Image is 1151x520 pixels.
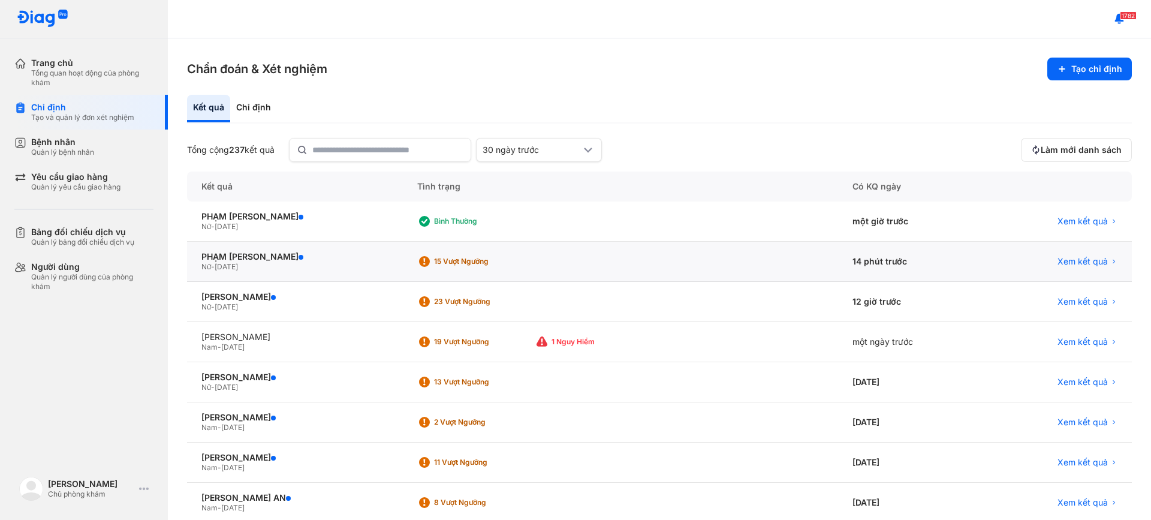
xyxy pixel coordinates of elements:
[483,145,581,155] div: 30 ngày trước
[218,423,221,432] span: -
[201,372,388,383] div: [PERSON_NAME]
[17,10,68,28] img: logo
[218,463,221,472] span: -
[187,95,230,122] div: Kết quả
[31,102,134,113] div: Chỉ định
[19,477,43,501] img: logo
[215,383,238,392] span: [DATE]
[201,463,218,472] span: Nam
[215,222,238,231] span: [DATE]
[31,68,153,88] div: Tổng quan hoạt động của phòng khám
[1057,377,1108,387] span: Xem kết quả
[218,342,221,351] span: -
[1057,417,1108,428] span: Xem kết quả
[434,297,530,306] div: 23 Vượt ngưỡng
[215,302,238,311] span: [DATE]
[434,458,530,467] div: 11 Vượt ngưỡng
[201,262,211,271] span: Nữ
[1057,497,1108,508] span: Xem kết quả
[31,261,153,272] div: Người dùng
[31,113,134,122] div: Tạo và quản lý đơn xét nghiệm
[838,242,986,282] div: 14 phút trước
[211,383,215,392] span: -
[201,423,218,432] span: Nam
[31,137,94,148] div: Bệnh nhân
[201,222,211,231] span: Nữ
[838,443,986,483] div: [DATE]
[838,362,986,402] div: [DATE]
[48,479,134,489] div: [PERSON_NAME]
[434,217,530,226] div: Bình thường
[48,489,134,499] div: Chủ phòng khám
[1057,256,1108,267] span: Xem kết quả
[31,227,134,238] div: Bảng đối chiếu dịch vụ
[201,291,388,302] div: [PERSON_NAME]
[1057,296,1108,307] span: Xem kết quả
[201,503,218,512] span: Nam
[221,342,245,351] span: [DATE]
[201,342,218,351] span: Nam
[403,172,838,202] div: Tình trạng
[187,61,327,77] h3: Chẩn đoán & Xét nghiệm
[31,182,120,192] div: Quản lý yêu cầu giao hàng
[187,145,275,155] div: Tổng cộng kết quả
[230,95,277,122] div: Chỉ định
[201,251,388,262] div: PHẠM [PERSON_NAME]
[1021,138,1132,162] button: Làm mới danh sách
[201,302,211,311] span: Nữ
[201,492,388,503] div: [PERSON_NAME] AN
[31,148,94,157] div: Quản lý bệnh nhân
[221,503,245,512] span: [DATE]
[187,172,403,202] div: Kết quả
[1057,216,1108,227] span: Xem kết quả
[201,452,388,463] div: [PERSON_NAME]
[201,332,388,342] div: [PERSON_NAME]
[838,202,986,242] div: một giờ trước
[838,172,986,202] div: Có KQ ngày
[31,272,153,291] div: Quản lý người dùng của phòng khám
[221,463,245,472] span: [DATE]
[221,423,245,432] span: [DATE]
[211,302,215,311] span: -
[211,262,215,271] span: -
[434,498,530,507] div: 8 Vượt ngưỡng
[31,238,134,247] div: Quản lý bảng đối chiếu dịch vụ
[434,417,530,427] div: 2 Vượt ngưỡng
[201,383,211,392] span: Nữ
[552,337,647,347] div: 1 Nguy hiểm
[31,172,120,182] div: Yêu cầu giao hàng
[434,257,530,266] div: 15 Vượt ngưỡng
[1120,11,1137,20] span: 1782
[31,58,153,68] div: Trang chủ
[838,282,986,322] div: 12 giờ trước
[434,337,530,347] div: 19 Vượt ngưỡng
[201,211,388,222] div: PHẠM [PERSON_NAME]
[229,145,245,155] span: 237
[218,503,221,512] span: -
[1047,58,1132,80] button: Tạo chỉ định
[838,402,986,443] div: [DATE]
[211,222,215,231] span: -
[201,412,388,423] div: [PERSON_NAME]
[434,377,530,387] div: 13 Vượt ngưỡng
[1057,457,1108,468] span: Xem kết quả
[215,262,238,271] span: [DATE]
[1041,145,1122,155] span: Làm mới danh sách
[1057,336,1108,347] span: Xem kết quả
[838,322,986,362] div: một ngày trước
